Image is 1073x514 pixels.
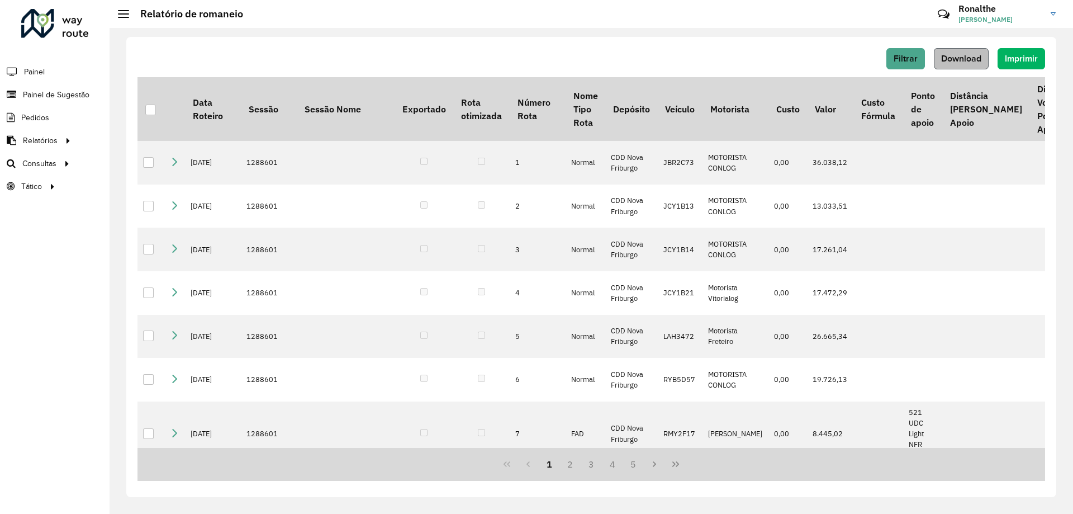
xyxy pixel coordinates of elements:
[129,8,243,20] h2: Relatório de romaneio
[510,271,566,315] td: 4
[185,77,241,141] th: Data Roteiro
[768,315,807,359] td: 0,00
[566,402,605,466] td: FAD
[241,141,297,185] td: 1288601
[665,454,686,475] button: Last Page
[185,402,241,466] td: [DATE]
[297,77,395,141] th: Sessão Nome
[185,358,241,402] td: [DATE]
[807,185,853,228] td: 13.033,51
[658,315,702,359] td: LAH3472
[658,141,702,185] td: JBR2C73
[510,402,566,466] td: 7
[21,112,49,124] span: Pedidos
[605,77,657,141] th: Depósito
[605,402,657,466] td: CDD Nova Friburgo
[510,185,566,228] td: 2
[702,185,768,228] td: MOTORISTA CONLOG
[185,141,241,185] td: [DATE]
[23,89,89,101] span: Painel de Sugestão
[185,228,241,271] td: [DATE]
[23,135,58,147] span: Relatórios
[559,454,581,475] button: 2
[894,54,918,63] span: Filtrar
[702,141,768,185] td: MOTORISTA CONLOG
[241,228,297,271] td: 1288601
[185,315,241,359] td: [DATE]
[185,185,241,228] td: [DATE]
[566,271,605,315] td: Normal
[24,66,45,78] span: Painel
[853,77,903,141] th: Custo Fórmula
[510,228,566,271] td: 3
[768,228,807,271] td: 0,00
[658,185,702,228] td: JCY1B13
[658,228,702,271] td: JCY1B14
[605,358,657,402] td: CDD Nova Friburgo
[998,48,1045,69] button: Imprimir
[644,454,665,475] button: Next Page
[241,358,297,402] td: 1288601
[768,358,807,402] td: 0,00
[807,141,853,185] td: 36.038,12
[453,77,509,141] th: Rota otimizada
[241,271,297,315] td: 1288601
[21,181,42,192] span: Tático
[702,358,768,402] td: MOTORISTA CONLOG
[807,271,853,315] td: 17.472,29
[807,77,853,141] th: Valor
[566,358,605,402] td: Normal
[702,402,768,466] td: [PERSON_NAME]
[807,228,853,271] td: 17.261,04
[605,271,657,315] td: CDD Nova Friburgo
[702,228,768,271] td: MOTORISTA CONLOG
[566,228,605,271] td: Normal
[807,315,853,359] td: 26.665,34
[702,315,768,359] td: Motorista Freteiro
[903,77,942,141] th: Ponto de apoio
[241,185,297,228] td: 1288601
[241,402,297,466] td: 1288601
[605,185,657,228] td: CDD Nova Friburgo
[566,77,605,141] th: Nome Tipo Rota
[958,3,1042,14] h3: Ronalthe
[768,402,807,466] td: 0,00
[941,54,981,63] span: Download
[658,77,702,141] th: Veículo
[602,454,623,475] button: 4
[581,454,602,475] button: 3
[566,141,605,185] td: Normal
[185,271,241,315] td: [DATE]
[958,15,1042,25] span: [PERSON_NAME]
[768,271,807,315] td: 0,00
[241,315,297,359] td: 1288601
[768,77,807,141] th: Custo
[1005,54,1038,63] span: Imprimir
[658,271,702,315] td: JCY1B21
[886,48,925,69] button: Filtrar
[510,141,566,185] td: 1
[658,402,702,466] td: RMY2F17
[605,228,657,271] td: CDD Nova Friburgo
[566,315,605,359] td: Normal
[658,358,702,402] td: RYB5D57
[932,2,956,26] a: Contato Rápido
[807,358,853,402] td: 19.726,13
[623,454,644,475] button: 5
[395,77,453,141] th: Exportado
[702,271,768,315] td: Motorista Vitorialog
[510,77,566,141] th: Número Rota
[605,315,657,359] td: CDD Nova Friburgo
[903,402,942,466] td: 521 UDC Light NFR Centro
[942,77,1029,141] th: Distância [PERSON_NAME] Apoio
[510,315,566,359] td: 5
[807,402,853,466] td: 8.445,02
[768,141,807,185] td: 0,00
[702,77,768,141] th: Motorista
[605,141,657,185] td: CDD Nova Friburgo
[22,158,56,169] span: Consultas
[241,77,297,141] th: Sessão
[934,48,989,69] button: Download
[566,185,605,228] td: Normal
[510,358,566,402] td: 6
